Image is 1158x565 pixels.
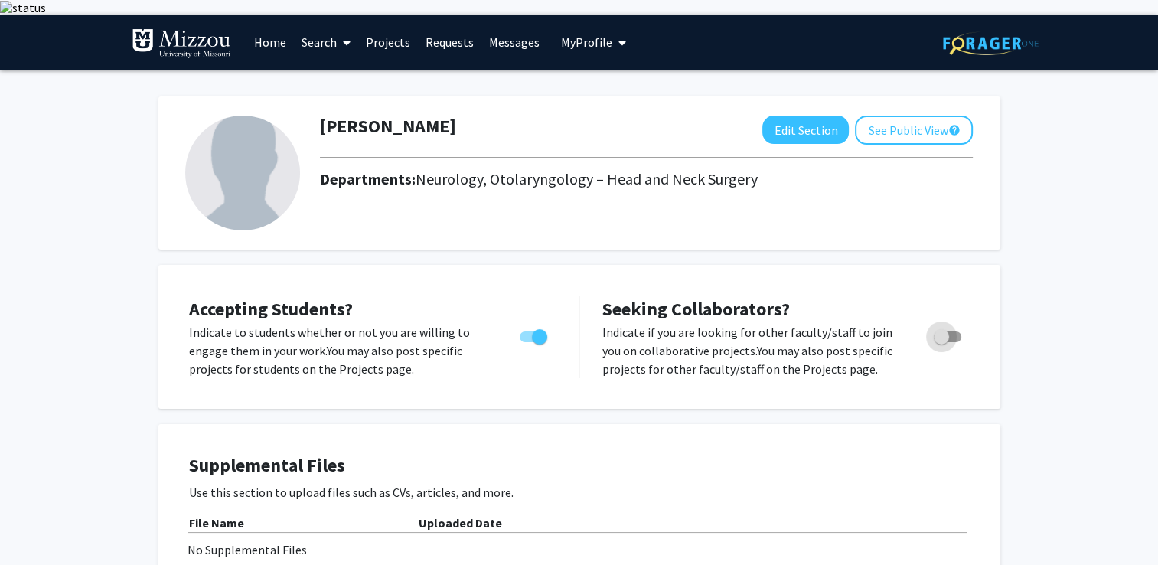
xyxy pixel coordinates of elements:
[514,323,556,346] div: Toggle
[561,34,612,50] span: My Profile
[418,15,481,69] a: Requests
[308,170,984,188] h2: Departments:
[419,515,502,531] b: Uploaded Date
[189,515,244,531] b: File Name
[481,15,547,69] a: Messages
[358,15,418,69] a: Projects
[189,323,491,378] p: Indicate to students whether or not you are willing to engage them in your work. You may also pos...
[602,297,790,321] span: Seeking Collaborators?
[416,169,758,188] span: Neurology, Otolaryngology – Head and Neck Surgery
[188,541,971,559] div: No Supplemental Files
[602,323,905,378] p: Indicate if you are looking for other faculty/staff to join you on collaborative projects. You ma...
[185,116,300,230] img: Profile Picture
[294,15,358,69] a: Search
[855,116,973,145] button: See Public View
[320,116,456,138] h1: [PERSON_NAME]
[556,15,631,70] button: My profile dropdown to access profile and logout
[762,116,849,144] button: Edit Section
[246,15,294,69] a: Home
[928,323,970,346] div: Toggle
[189,455,970,477] h4: Supplemental Files
[189,297,353,321] span: Accepting Students?
[948,121,960,139] mat-icon: help
[189,483,970,501] p: Use this section to upload files such as CVs, articles, and more.
[11,496,65,554] iframe: Chat
[132,28,231,59] img: University of Missouri Logo
[943,31,1039,55] img: ForagerOne Logo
